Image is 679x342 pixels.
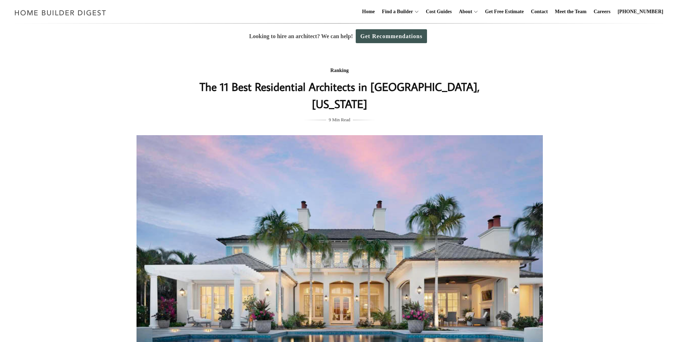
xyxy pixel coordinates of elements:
a: Ranking [330,68,349,73]
a: Cost Guides [423,0,455,23]
a: Get Recommendations [356,29,427,43]
h1: The 11 Best Residential Architects in [GEOGRAPHIC_DATA], [US_STATE] [197,78,482,112]
img: Home Builder Digest [11,6,109,20]
a: Home [359,0,378,23]
a: About [456,0,472,23]
a: [PHONE_NUMBER] [615,0,666,23]
a: Careers [591,0,613,23]
a: Meet the Team [552,0,590,23]
a: Find a Builder [379,0,413,23]
a: Contact [528,0,550,23]
span: 9 Min Read [329,116,350,124]
a: Get Free Estimate [482,0,527,23]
